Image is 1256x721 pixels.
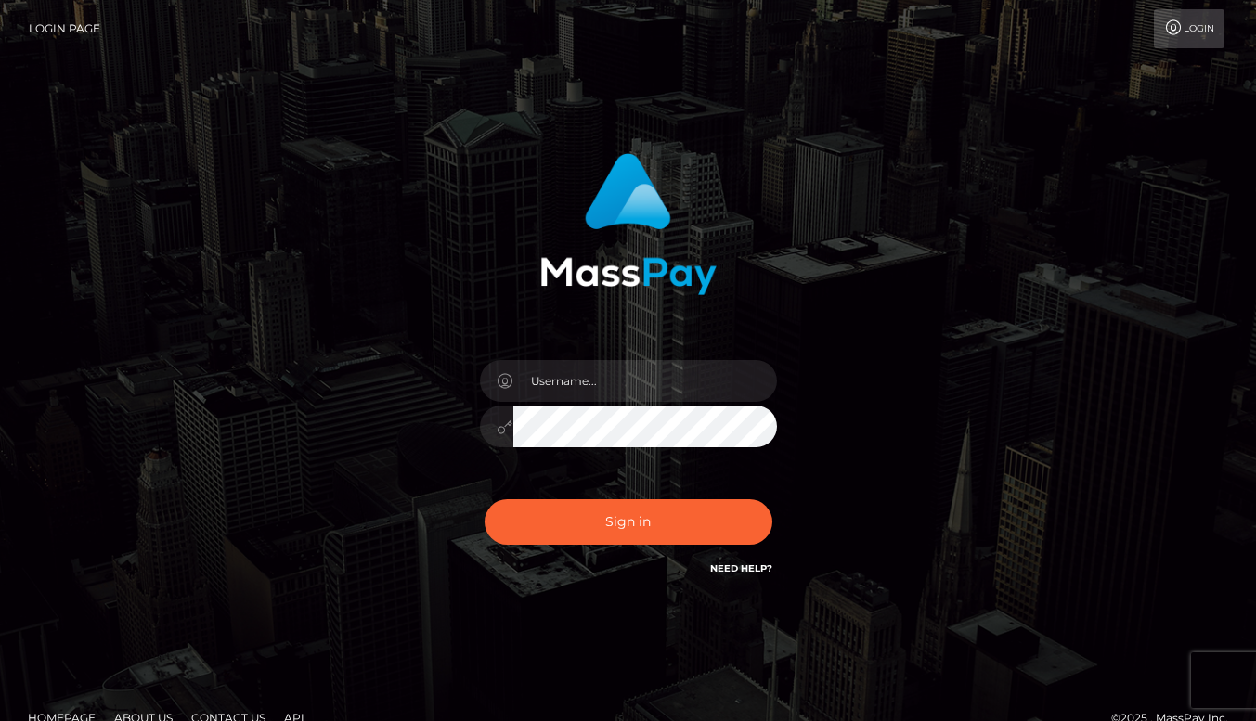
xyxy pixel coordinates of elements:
[29,9,100,48] a: Login Page
[513,360,777,402] input: Username...
[540,153,717,295] img: MassPay Login
[1154,9,1224,48] a: Login
[485,499,772,545] button: Sign in
[710,562,772,574] a: Need Help?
